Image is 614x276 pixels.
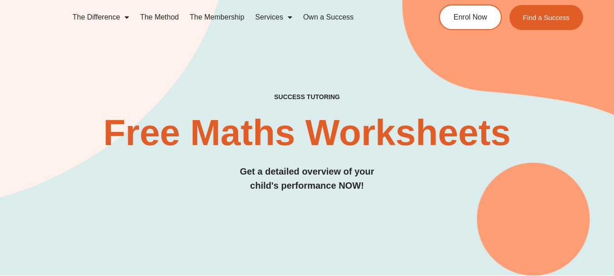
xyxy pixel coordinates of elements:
[67,7,407,28] nav: Menu
[509,5,584,30] a: Find a Success
[298,7,359,28] a: Own a Success
[523,14,570,21] span: Find a Success
[454,14,487,21] span: Enrol Now
[439,5,502,30] a: Enrol Now
[67,7,135,28] a: The Difference
[135,7,184,28] a: The Method
[31,165,584,193] h3: Get a detailed overview of your child's performance NOW!
[31,93,584,101] h4: SUCCESS TUTORING​
[185,7,250,28] a: The Membership
[250,7,298,28] a: Services
[31,115,584,151] h2: Free Maths Worksheets​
